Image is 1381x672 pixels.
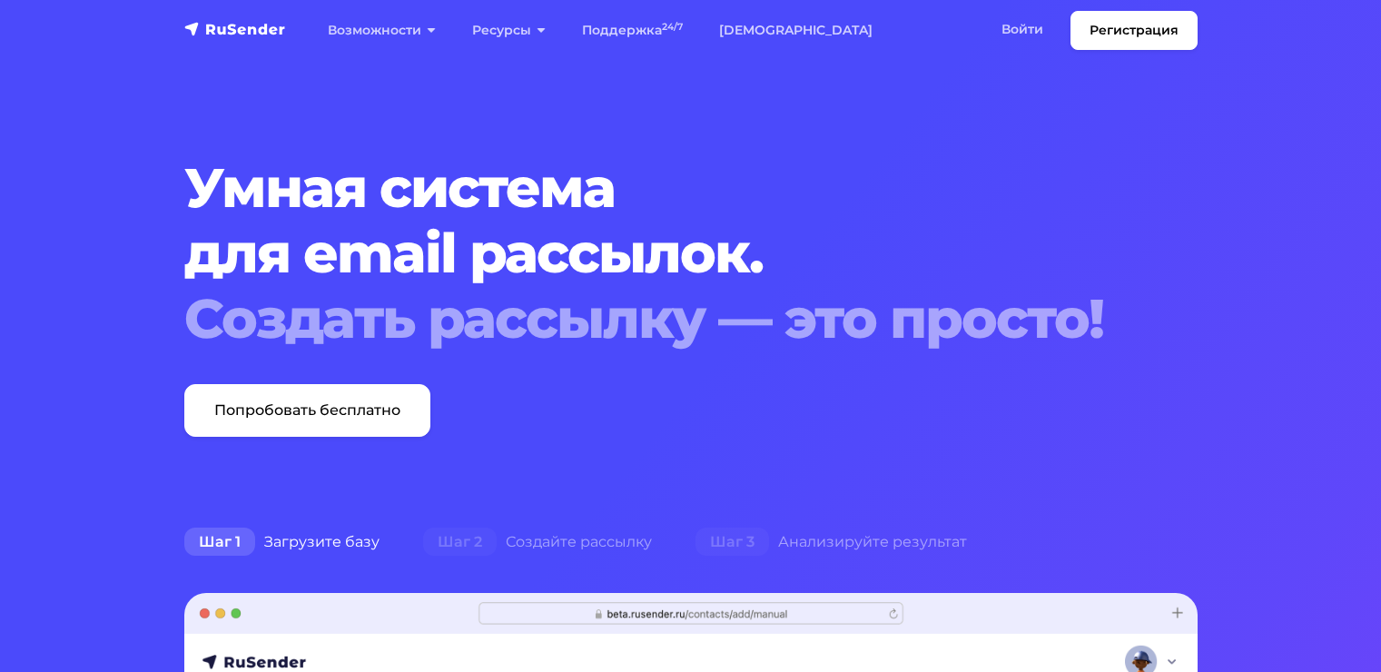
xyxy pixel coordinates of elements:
h1: Умная система для email рассылок. [184,155,1111,351]
a: Регистрация [1070,11,1198,50]
a: Ресурсы [454,12,564,49]
a: Попробовать бесплатно [184,384,430,437]
span: Шаг 2 [423,528,497,557]
a: Войти [983,11,1061,48]
div: Создайте рассылку [401,524,674,560]
div: Анализируйте результат [674,524,989,560]
span: Шаг 1 [184,528,255,557]
div: Загрузите базу [163,524,401,560]
a: Возможности [310,12,454,49]
img: RuSender [184,20,286,38]
span: Шаг 3 [695,528,769,557]
sup: 24/7 [662,21,683,33]
div: Создать рассылку — это просто! [184,286,1111,351]
a: [DEMOGRAPHIC_DATA] [701,12,891,49]
a: Поддержка24/7 [564,12,701,49]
